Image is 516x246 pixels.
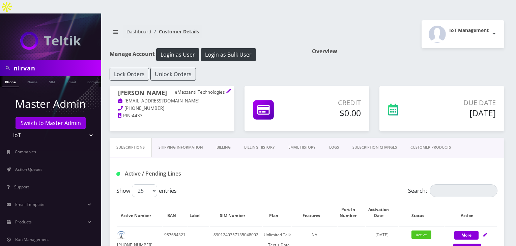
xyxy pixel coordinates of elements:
[175,89,226,95] p: eMazzanti Technologies
[201,50,256,58] a: Login as Bulk User
[150,68,196,81] button: Unlock Orders
[404,138,458,157] a: CUSTOMER PRODUCTS
[15,202,45,207] span: Email Template
[118,113,132,119] a: PIN:
[132,113,143,119] span: 4433
[322,138,346,157] a: LOGS
[163,200,188,225] th: BAN: activate to sort column ascending
[427,108,496,118] h5: [DATE]
[210,200,262,225] th: SIM Number: activate to sort column ascending
[408,184,497,197] label: Search:
[118,89,226,97] h1: [PERSON_NAME]
[16,117,86,129] a: Switch to Master Admin
[399,200,444,225] th: Status: activate to sort column ascending
[116,184,177,197] label: Show entries
[156,48,199,61] button: Login as User
[117,200,162,225] th: Active Number: activate to sort column ascending
[124,105,164,111] span: [PHONE_NUMBER]
[430,184,497,197] input: Search:
[110,25,302,44] nav: breadcrumb
[302,108,361,118] h5: $0.00
[13,62,99,74] input: Search in Company
[201,48,256,61] button: Login as Bulk User
[63,76,79,87] a: Email
[302,98,361,108] p: Credit
[155,50,201,58] a: Login as User
[292,200,337,225] th: Features: activate to sort column ascending
[15,219,32,225] span: Products
[84,76,107,87] a: Company
[2,76,19,87] a: Phone
[282,138,322,157] a: EMAIL HISTORY
[110,68,149,81] button: Lock Orders
[116,172,120,176] img: Active / Pending Lines
[110,48,302,61] h1: Manage Account
[20,32,81,50] img: IoT
[24,76,41,87] a: Name
[312,48,504,55] h1: Overview
[366,200,398,225] th: Activation Date: activate to sort column ascending
[151,28,199,35] li: Customer Details
[210,138,237,157] a: Billing
[152,138,210,157] a: Shipping Information
[454,231,479,240] button: More
[15,237,49,242] span: Ban Management
[375,232,389,238] span: [DATE]
[422,20,504,48] button: IoT Management
[116,171,237,177] h1: Active / Pending Lines
[117,231,125,239] img: default.png
[237,138,282,157] a: Billing History
[188,200,209,225] th: Label: activate to sort column ascending
[14,184,29,190] span: Support
[411,230,431,239] span: active
[263,200,291,225] th: Plan: activate to sort column ascending
[449,28,489,33] h2: IoT Management
[338,200,365,225] th: Port-In Number: activate to sort column ascending
[15,149,36,155] span: Companies
[132,184,157,197] select: Showentries
[46,76,58,87] a: SIM
[126,28,151,35] a: Dashboard
[427,98,496,108] p: Due Date
[445,200,497,225] th: Action: activate to sort column ascending
[15,166,42,172] span: Action Queues
[110,138,152,157] a: Subscriptions
[118,98,199,104] a: [EMAIL_ADDRESS][DOMAIN_NAME]
[346,138,404,157] a: SUBSCRIPTION CHANGES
